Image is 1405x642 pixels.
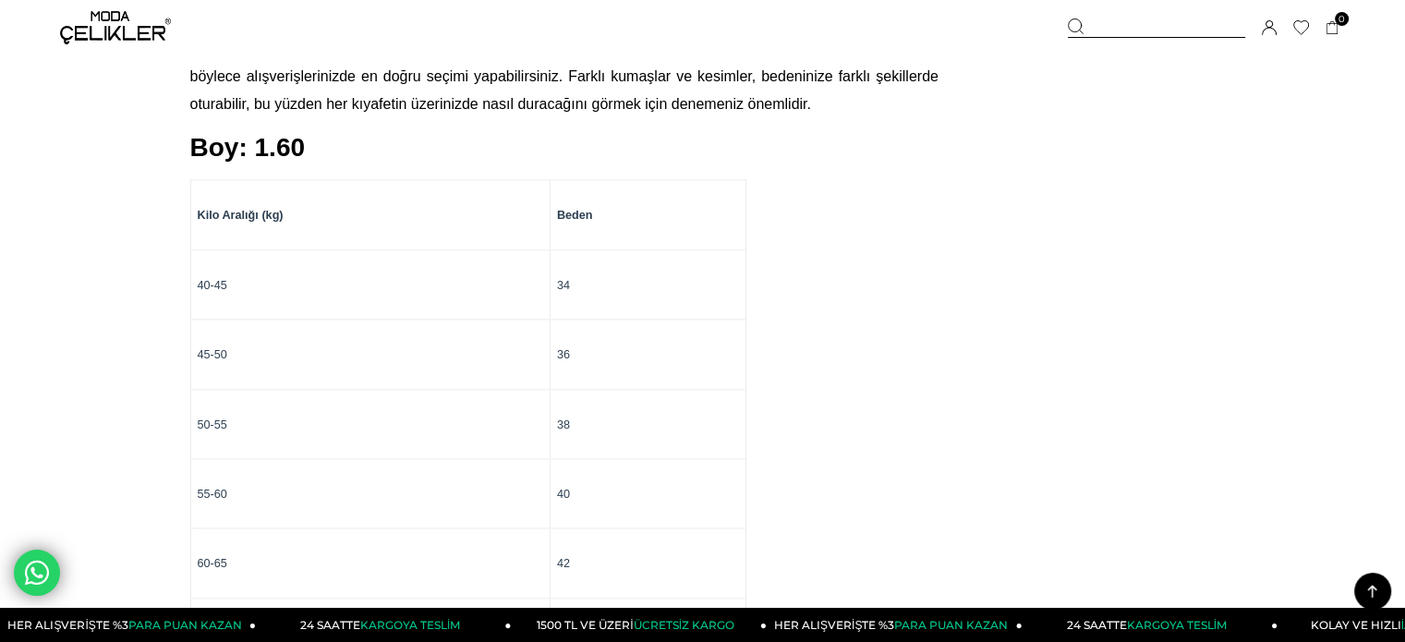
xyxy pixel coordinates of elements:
[198,488,227,501] span: 55-60
[1023,608,1278,642] a: 24 SAATTEKARGOYA TESLİM
[198,209,284,222] span: Kilo Aralığı (kg)
[360,618,460,632] span: KARGOYA TESLİM
[1,608,257,642] a: HER ALIŞVERİŞTE %3PARA PUAN KAZAN
[198,279,227,292] span: 40-45
[128,618,242,632] span: PARA PUAN KAZAN
[557,557,570,570] span: 42
[557,209,593,222] span: Beden
[894,618,1008,632] span: PARA PUAN KAZAN
[198,348,227,361] span: 45-50
[1335,12,1349,26] span: 0
[512,608,768,642] a: 1500 TL VE ÜZERİÜCRETSİZ KARGO
[1126,618,1226,632] span: KARGOYA TESLİM
[767,608,1023,642] a: HER ALIŞVERİŞTE %3PARA PUAN KAZAN
[198,418,227,431] span: 50-55
[557,488,570,501] span: 40
[60,11,171,44] img: logo
[256,608,512,642] a: 24 SAATTEKARGOYA TESLİM
[1326,21,1339,35] a: 0
[557,279,570,292] span: 34
[198,557,227,570] span: 60-65
[557,348,570,361] span: 36
[557,418,570,431] span: 38
[634,618,734,632] span: ÜCRETSİZ KARGO
[190,133,306,162] span: Boy: 1.60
